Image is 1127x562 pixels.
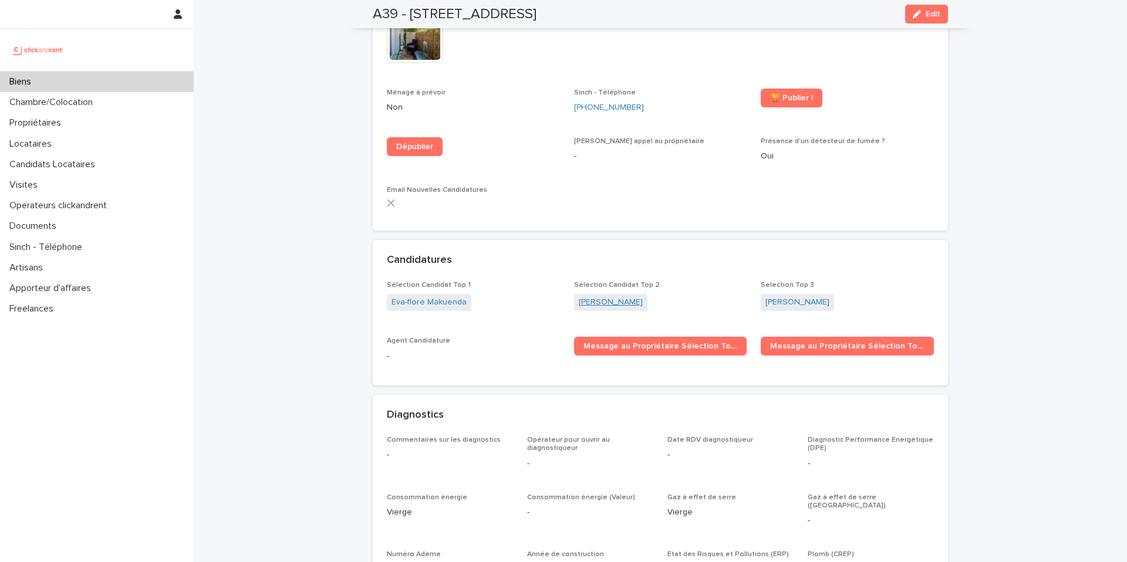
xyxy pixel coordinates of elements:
[527,458,653,470] p: -
[761,282,814,289] span: Selection Top 3
[770,94,813,102] span: 🏆 Publier !
[583,342,738,350] span: Message au Propriétaire Sélection Top 1
[387,551,441,558] span: Numéro Ademe
[373,6,536,23] h2: A39 - [STREET_ADDRESS]
[808,494,886,509] span: Gaz à effet de serre ([GEOGRAPHIC_DATA])
[574,282,660,289] span: Sélection Candidat Top 2
[387,254,452,267] h2: Candidatures
[808,551,854,558] span: Plomb (CREP)
[574,138,704,145] span: [PERSON_NAME] appel au propriétaire
[387,282,471,289] span: Sélection Candidat Top 1
[667,436,753,443] span: Date RDV diagnostiqueur
[667,449,794,461] p: -
[387,337,450,344] span: Agent Candidature
[667,551,789,558] span: Etat des Risques et Pollutions (ERP)
[5,221,66,232] p: Documents
[387,89,446,96] span: Ménage à prévoir
[527,506,653,519] p: -
[574,337,747,356] a: Message au Propriétaire Sélection Top 1
[574,101,644,114] a: [PHONE_NUMBER]
[574,150,747,162] p: -
[761,150,934,162] p: Oui
[574,89,636,96] span: Sinch - Téléphone
[5,138,61,150] p: Locataires
[5,283,100,294] p: Apporteur d'affaires
[761,138,885,145] span: Présence d'un détecteur de fumée ?
[5,262,52,273] p: Artisans
[579,296,643,309] a: [PERSON_NAME]
[770,342,924,350] span: Message au Propriétaire Sélection Top 2
[765,296,829,309] a: [PERSON_NAME]
[387,137,443,156] a: Dépublier
[5,242,92,253] p: Sinch - Téléphone
[527,551,604,558] span: Année de construction
[926,10,940,18] span: Edit
[396,143,433,151] span: Dépublier
[905,5,948,23] button: Edit
[527,436,610,452] span: Opérateur pour ouvrir au diagnostiqueur
[387,350,560,363] p: -
[808,514,934,527] p: -
[5,200,116,211] p: Operateurs clickandrent
[5,180,47,191] p: Visites
[387,409,444,422] h2: Diagnostics
[5,76,41,87] p: Biens
[761,89,822,107] a: 🏆 Publier !
[387,449,513,461] p: -
[761,337,934,356] a: Message au Propriétaire Sélection Top 2
[392,296,467,309] a: Eva-flore Makuenda
[387,187,487,194] span: Email Nouvelles Candidatures
[387,101,560,114] p: Non
[387,436,501,443] span: Commentaires sur les diagnostics
[387,506,513,519] p: Vierge
[574,103,644,111] ringoverc2c-84e06f14122c: Call with Ringover
[527,494,635,501] span: Consommation énergie (Valeur)
[387,494,467,501] span: Consommation énergie
[808,458,934,470] p: -
[574,103,644,111] ringoverc2c-number-84e06f14122c: [PHONE_NUMBER]
[5,97,102,108] p: Chambre/Colocation
[5,159,104,170] p: Candidats Locataires
[5,117,70,128] p: Propriétaires
[9,38,66,62] img: UCB0brd3T0yccxBKYDjQ
[5,303,63,314] p: Freelances
[667,506,794,519] p: Vierge
[808,436,933,452] span: Diagnostic Performance Energétique (DPE)
[667,494,736,501] span: Gaz à effet de serre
